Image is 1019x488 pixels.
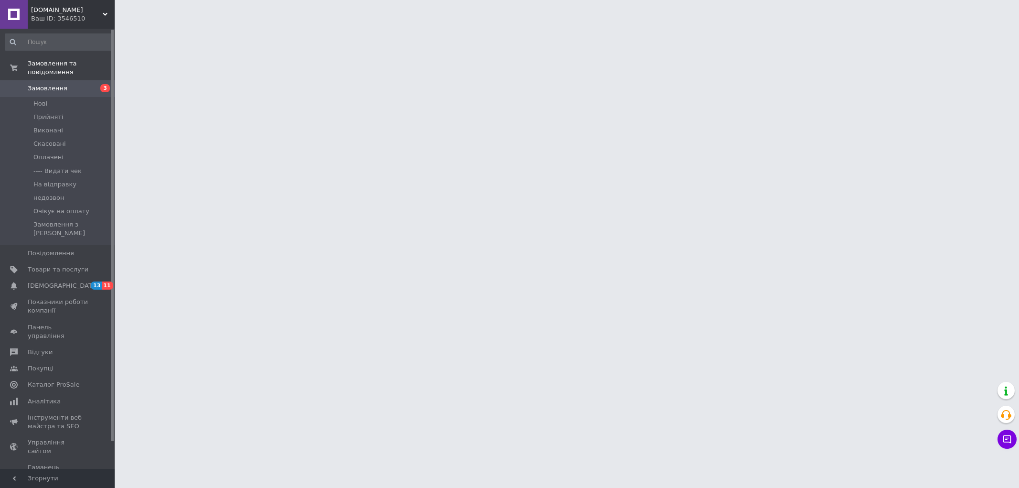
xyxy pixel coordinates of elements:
[100,84,110,92] span: 3
[33,180,76,189] span: На відправку
[28,364,54,373] span: Покупці
[28,413,88,431] span: Інструменти веб-майстра та SEO
[31,14,115,23] div: Ваш ID: 3546510
[28,438,88,455] span: Управління сайтом
[33,113,63,121] span: Прийняті
[28,84,67,93] span: Замовлення
[28,348,53,357] span: Відгуки
[102,282,113,290] span: 11
[998,430,1017,449] button: Чат з покупцем
[28,463,88,480] span: Гаманець компанії
[33,153,64,162] span: Оплачені
[28,323,88,340] span: Панель управління
[28,397,61,406] span: Аналітика
[5,33,113,51] input: Пошук
[33,140,66,148] span: Скасовані
[33,126,63,135] span: Виконані
[28,249,74,258] span: Повідомлення
[31,6,103,14] span: caiman.club
[33,194,64,202] span: недозвон
[28,59,115,76] span: Замовлення та повідомлення
[28,380,79,389] span: Каталог ProSale
[33,99,47,108] span: Нові
[33,207,89,216] span: Очікує на оплату
[33,167,82,175] span: ---- Видати чек
[28,298,88,315] span: Показники роботи компанії
[33,220,112,238] span: Замовлення з [PERSON_NAME]
[28,282,98,290] span: [DEMOGRAPHIC_DATA]
[91,282,102,290] span: 13
[28,265,88,274] span: Товари та послуги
